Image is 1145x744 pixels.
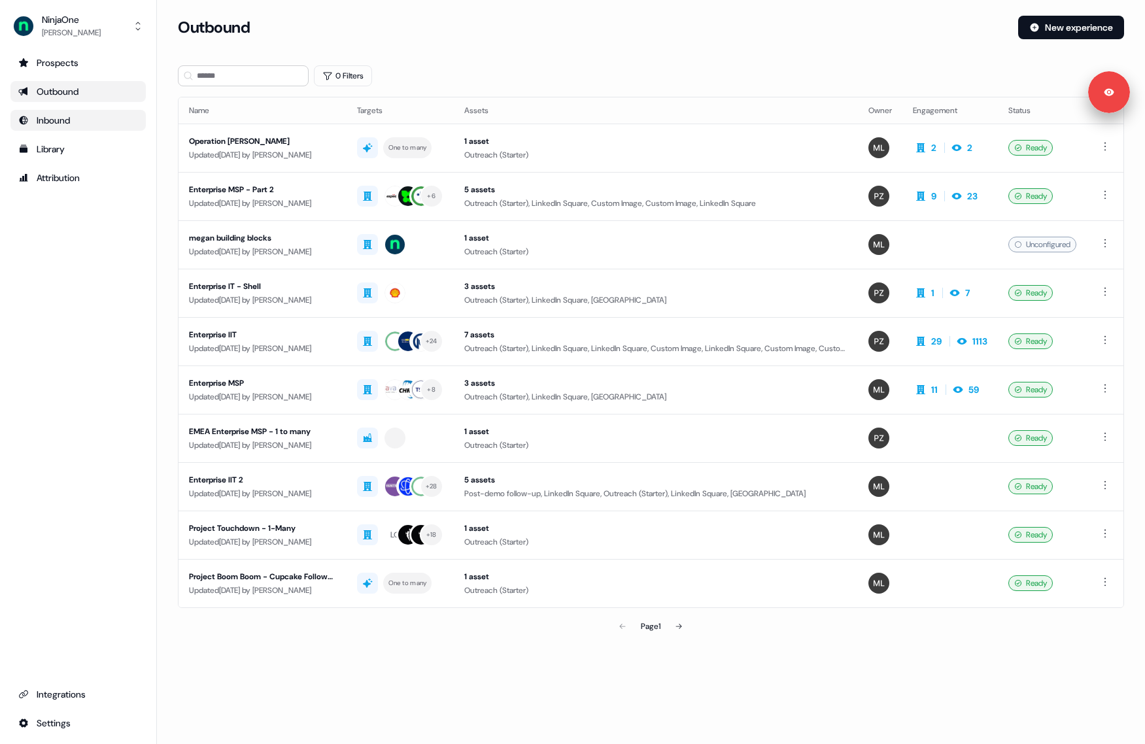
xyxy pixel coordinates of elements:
div: Ready [1008,430,1053,446]
div: One to many [388,142,427,154]
th: Engagement [902,97,998,124]
div: Ready [1008,333,1053,349]
a: Go to integrations [10,684,146,705]
div: 9 [931,190,936,203]
div: Outbound [18,85,138,98]
div: Enterprise IT - Shell [189,280,336,293]
div: [PERSON_NAME] [42,26,101,39]
div: Settings [18,717,138,730]
div: Prospects [18,56,138,69]
div: Updated [DATE] by [PERSON_NAME] [189,342,336,355]
div: 1 [931,286,934,299]
a: Go to templates [10,139,146,160]
div: + 18 [426,529,437,541]
div: Enterprise IIT [189,328,336,341]
div: + 24 [426,335,437,347]
div: 1113 [972,335,987,348]
div: 1 asset [464,522,847,535]
div: 5 assets [464,473,847,486]
div: Outreach (Starter) [464,535,847,549]
div: + 6 [427,190,436,202]
img: Megan [868,137,889,158]
img: Megan [868,234,889,255]
th: Assets [454,97,858,124]
div: Project Touchdown - 1-Many [189,522,336,535]
th: Targets [347,97,454,124]
img: Petra [868,331,889,352]
div: 59 [968,383,979,396]
div: Updated [DATE] by [PERSON_NAME] [189,584,336,597]
div: Updated [DATE] by [PERSON_NAME] [189,245,336,258]
div: Outreach (Starter) [464,148,847,161]
div: One to many [388,577,427,589]
div: Outreach (Starter), LinkedIn Square, [GEOGRAPHIC_DATA] [464,294,847,307]
div: Post-demo follow-up, LinkedIn Square, Outreach (Starter), LinkedIn Square, [GEOGRAPHIC_DATA] [464,487,847,500]
div: Project Boom Boom - Cupcake Follow-Up [189,570,336,583]
div: Ready [1008,382,1053,397]
div: Outreach (Starter), LinkedIn Square, LinkedIn Square, Custom Image, LinkedIn Square, Custom Image... [464,342,847,355]
button: 0 Filters [314,65,372,86]
div: Outreach (Starter) [464,245,847,258]
div: Updated [DATE] by [PERSON_NAME] [189,535,336,549]
div: 7 [965,286,970,299]
img: Megan [868,379,889,400]
img: Petra [868,186,889,207]
div: Ready [1008,188,1053,204]
div: 1 asset [464,570,847,583]
div: Updated [DATE] by [PERSON_NAME] [189,390,336,403]
div: Outreach (Starter) [464,439,847,452]
th: Status [998,97,1087,124]
div: Ready [1008,479,1053,494]
img: Petra [868,282,889,303]
div: 23 [967,190,978,203]
div: Integrations [18,688,138,701]
div: LO [390,528,400,541]
div: EMEA Enterprise MSP - 1 to many [189,425,336,438]
div: Enterprise MSP - Part 2 [189,183,336,196]
th: Name [179,97,347,124]
div: 1 asset [464,135,847,148]
div: Attribution [18,171,138,184]
div: Ready [1008,527,1053,543]
div: Enterprise MSP [189,377,336,390]
div: Updated [DATE] by [PERSON_NAME] [189,148,336,161]
div: 7 assets [464,328,847,341]
a: Go to integrations [10,713,146,734]
div: + 8 [427,384,436,396]
div: 29 [931,335,942,348]
div: 1 asset [464,425,847,438]
div: 11 [931,383,938,396]
div: NinjaOne [42,13,101,26]
div: Updated [DATE] by [PERSON_NAME] [189,439,336,452]
div: Ready [1008,140,1053,156]
div: Ready [1008,285,1053,301]
div: Inbound [18,114,138,127]
div: megan building blocks [189,231,336,245]
th: Owner [858,97,902,124]
div: 1 asset [464,231,847,245]
img: Megan [868,573,889,594]
div: Enterprise IIT 2 [189,473,336,486]
div: Library [18,143,138,156]
a: Go to Inbound [10,110,146,131]
div: Outreach (Starter) [464,584,847,597]
div: Updated [DATE] by [PERSON_NAME] [189,294,336,307]
div: Updated [DATE] by [PERSON_NAME] [189,487,336,500]
img: Petra [868,428,889,448]
div: 2 [967,141,972,154]
div: + 28 [426,481,437,492]
div: 2 [931,141,936,154]
button: New experience [1018,16,1124,39]
a: Go to outbound experience [10,81,146,102]
img: Megan [868,476,889,497]
div: Ready [1008,575,1053,591]
div: Unconfigured [1008,237,1076,252]
div: Outreach (Starter), LinkedIn Square, [GEOGRAPHIC_DATA] [464,390,847,403]
h3: Outbound [178,18,250,37]
div: Outreach (Starter), LinkedIn Square, Custom Image, Custom Image, LinkedIn Square [464,197,847,210]
a: Go to prospects [10,52,146,73]
img: Megan [868,524,889,545]
div: 3 assets [464,280,847,293]
div: 3 assets [464,377,847,390]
